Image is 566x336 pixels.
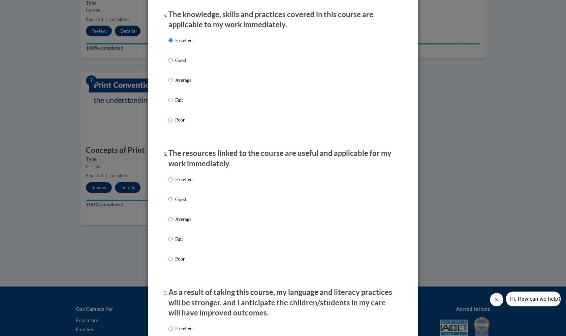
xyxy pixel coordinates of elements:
[175,116,194,124] p: Poor
[506,292,561,306] iframe: Message from company
[175,96,194,104] p: Fair
[168,37,173,44] input: Excellent
[168,325,173,332] input: Excellent
[168,9,398,30] p: The knowledge, skills and practices covered in this course are applicable to my work immediately.
[175,176,194,183] p: Excellent
[175,325,194,332] p: Excellent
[168,116,173,124] input: Poor
[168,235,173,243] input: Fair
[168,255,173,263] input: Poor
[168,148,398,169] p: The resources linked to the course are useful and applicable for my work immediately.
[175,196,194,203] p: Good
[168,215,173,223] input: Average
[168,196,173,203] input: Good
[175,76,194,84] p: Average
[175,255,194,263] p: Poor
[168,96,173,104] input: Fair
[175,215,194,223] p: Average
[168,287,398,318] p: As a result of taking this course, my language and literacy practices will be stronger, and I ant...
[168,76,173,84] input: Average
[168,176,173,183] input: Excellent
[175,57,194,64] p: Good
[175,235,194,243] p: Fair
[490,293,503,306] iframe: Close message
[175,37,194,44] p: Excellent
[168,57,173,64] input: Good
